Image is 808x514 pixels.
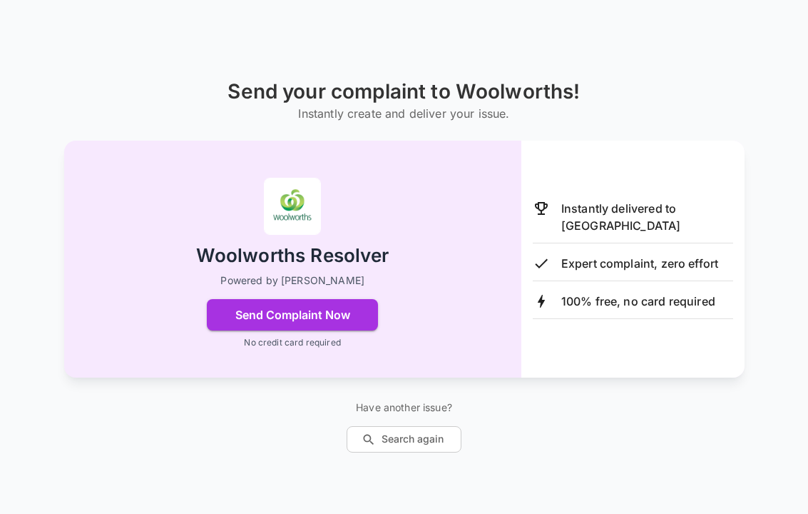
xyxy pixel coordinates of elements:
p: 100% free, no card required [561,293,715,310]
img: Woolworths [264,178,321,235]
p: No credit card required [244,336,340,349]
p: Powered by [PERSON_NAME] [220,273,364,288]
button: Send Complaint Now [207,299,378,331]
h1: Send your complaint to Woolworths! [227,80,580,104]
h6: Instantly create and deliver your issue. [227,104,580,124]
p: Expert complaint, zero effort [561,255,718,272]
p: Instantly delivered to [GEOGRAPHIC_DATA] [561,200,733,234]
button: Search again [347,426,461,453]
h2: Woolworths Resolver [196,243,389,268]
p: Have another issue? [347,400,461,415]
